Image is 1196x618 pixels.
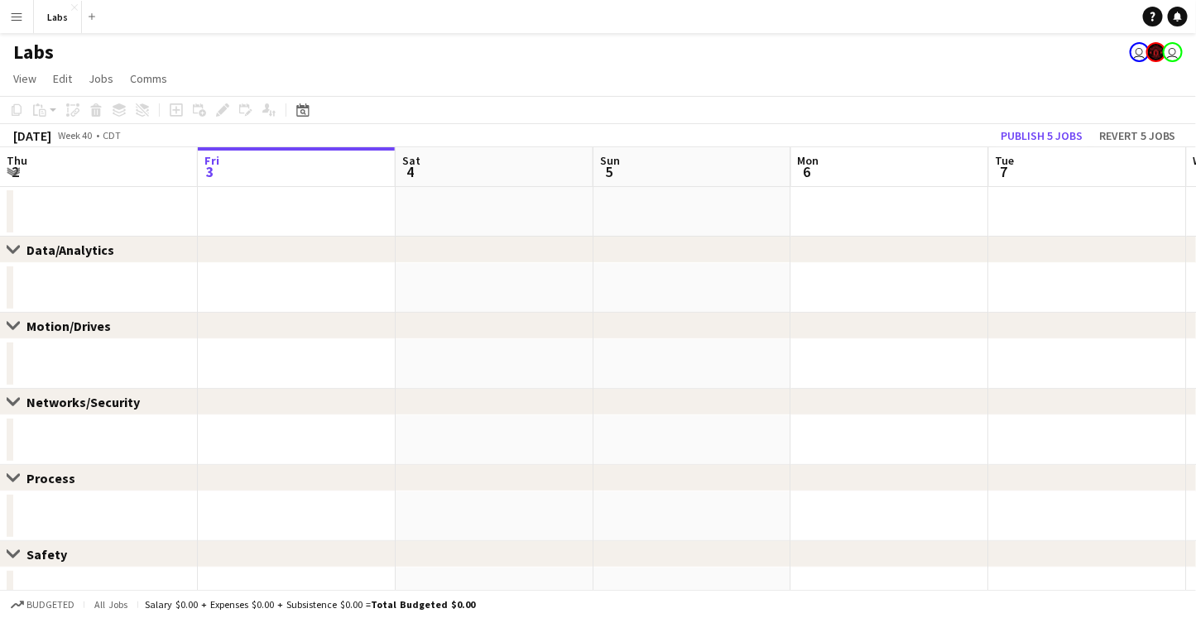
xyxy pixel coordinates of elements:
span: All jobs [91,598,131,611]
div: CDT [103,129,121,141]
span: View [13,71,36,86]
a: Comms [123,68,174,89]
button: Budgeted [8,596,77,614]
span: Mon [798,153,819,168]
span: Sat [402,153,420,168]
span: Budgeted [26,599,74,611]
button: Revert 5 jobs [1093,125,1183,146]
button: Publish 5 jobs [994,125,1089,146]
span: 6 [795,162,819,181]
span: Week 40 [55,129,96,141]
app-user-avatar: Punita Miller [1130,42,1150,62]
div: Networks/Security [26,394,153,410]
a: Edit [46,68,79,89]
div: Salary $0.00 + Expenses $0.00 + Subsistence $0.00 = [145,598,475,611]
span: 3 [202,162,219,181]
h1: Labs [13,40,54,65]
button: Labs [34,1,82,33]
div: [DATE] [13,127,51,144]
span: 2 [4,162,27,181]
span: Comms [130,71,167,86]
span: Fri [204,153,219,168]
span: Sun [600,153,620,168]
span: Thu [7,153,27,168]
app-user-avatar: Angela Ruffin [1163,42,1183,62]
span: Jobs [89,71,113,86]
a: Jobs [82,68,120,89]
span: 7 [993,162,1015,181]
div: Process [26,470,89,486]
span: Tue [996,153,1015,168]
span: 5 [598,162,620,181]
app-user-avatar: Chad Housner [1146,42,1166,62]
div: Safety [26,546,80,563]
div: Motion/Drives [26,318,124,334]
div: Data/Analytics [26,242,127,258]
span: Edit [53,71,72,86]
a: View [7,68,43,89]
span: 4 [400,162,420,181]
span: Total Budgeted $0.00 [371,598,475,611]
